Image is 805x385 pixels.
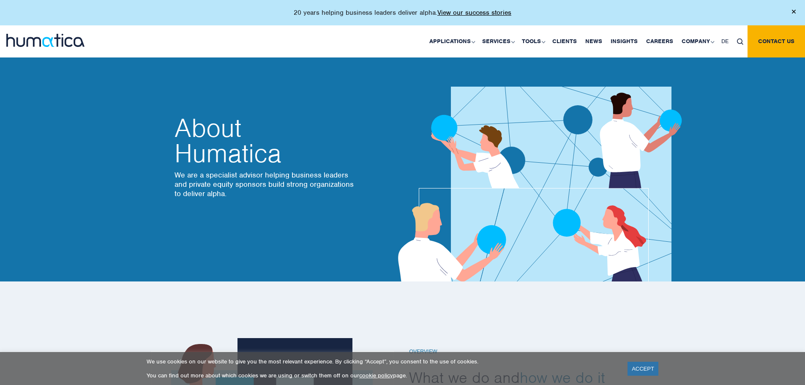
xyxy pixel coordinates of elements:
[677,25,717,57] a: Company
[147,358,617,365] p: We use cookies on our website to give you the most relevant experience. By clicking “Accept”, you...
[581,25,606,57] a: News
[175,115,356,141] span: About
[437,8,511,17] a: View our success stories
[409,348,637,355] h6: Overview
[548,25,581,57] a: Clients
[175,170,356,198] p: We are a specialist advisor helping business leaders and private equity sponsors build strong org...
[721,38,729,45] span: DE
[359,372,393,379] a: cookie policy
[606,25,642,57] a: Insights
[373,38,705,281] img: about_banner1
[717,25,733,57] a: DE
[147,372,617,379] p: You can find out more about which cookies we are using or switch them off on our page.
[6,34,85,47] img: logo
[737,38,743,45] img: search_icon
[425,25,478,57] a: Applications
[628,362,658,376] a: ACCEPT
[642,25,677,57] a: Careers
[294,8,511,17] p: 20 years helping business leaders deliver alpha.
[478,25,518,57] a: Services
[518,25,548,57] a: Tools
[748,25,805,57] a: Contact us
[175,115,356,166] h2: Humatica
